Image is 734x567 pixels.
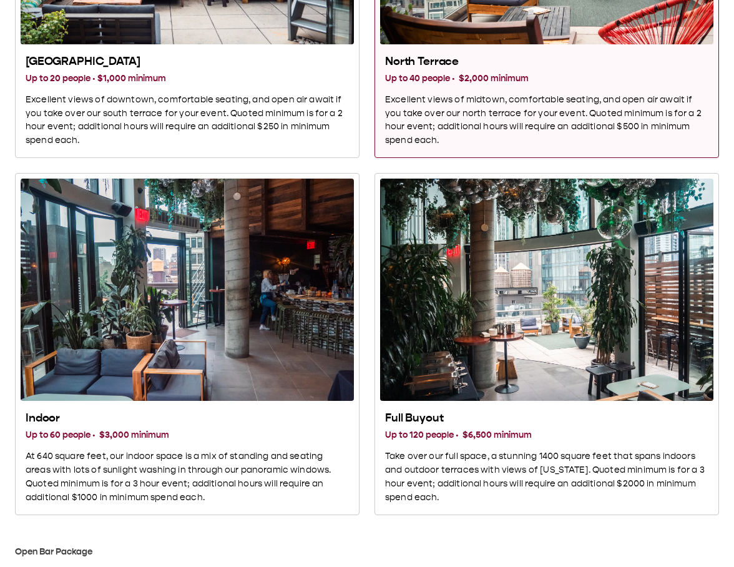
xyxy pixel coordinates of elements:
h2: Full Buyout [385,411,708,426]
h2: North Terrace [385,54,708,69]
p: Excellent views of midtown, comfortable seating, and open air await if you take over our north te... [385,93,708,148]
h3: Up to 40 people · $2,000 minimum [385,72,708,86]
button: Indoor [15,173,360,515]
h2: [GEOGRAPHIC_DATA] [26,54,349,69]
p: Take over our full space, a stunning 1400 square feet that spans indoors and outdoor terraces wit... [385,450,708,505]
h3: Up to 60 people · $3,000 minimum [26,428,349,442]
p: At 640 square feet, our indoor space is a mix of standing and seating areas with lots of sunlight... [26,450,349,505]
h3: Open Bar Package [15,545,719,559]
h3: Up to 20 people · $1,000 minimum [26,72,349,86]
h2: Indoor [26,411,349,426]
button: Full Buyout [374,173,719,515]
p: Excellent views of downtown, comfortable seating, and open air await if you take over our south t... [26,93,349,148]
h3: Up to 120 people · $6,500 minimum [385,428,708,442]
